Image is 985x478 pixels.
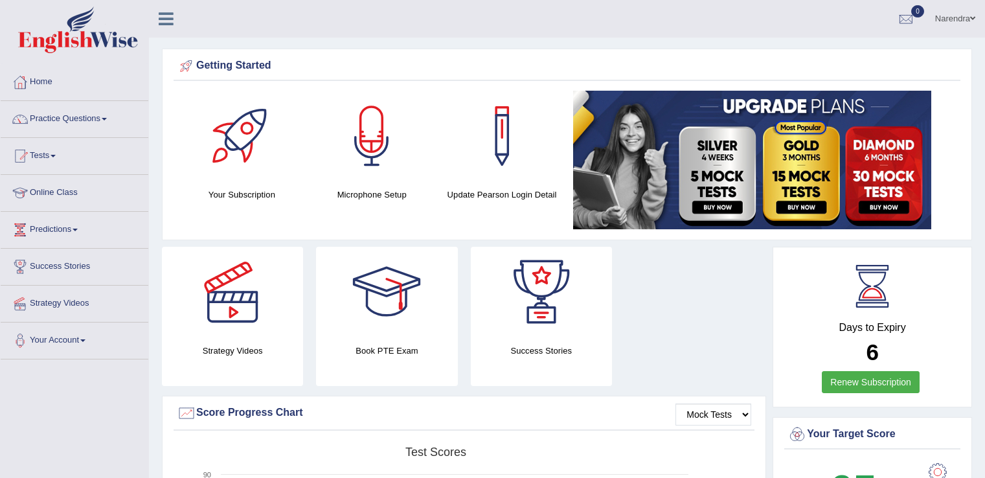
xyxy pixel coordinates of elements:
[787,322,957,334] h4: Days to Expiry
[471,344,612,358] h4: Success Stories
[1,212,148,244] a: Predictions
[866,339,878,365] b: 6
[1,138,148,170] a: Tests
[1,175,148,207] a: Online Class
[1,249,148,281] a: Success Stories
[911,5,924,17] span: 0
[1,323,148,355] a: Your Account
[822,371,920,393] a: Renew Subscription
[1,286,148,318] a: Strategy Videos
[162,344,303,358] h4: Strategy Videos
[316,344,457,358] h4: Book PTE Exam
[1,101,148,133] a: Practice Questions
[405,446,466,459] tspan: Test scores
[787,425,957,444] div: Your Target Score
[1,64,148,97] a: Home
[444,188,561,201] h4: Update Pearson Login Detail
[573,91,931,229] img: small5.jpg
[177,56,957,76] div: Getting Started
[313,188,431,201] h4: Microphone Setup
[177,404,751,423] div: Score Progress Chart
[183,188,300,201] h4: Your Subscription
